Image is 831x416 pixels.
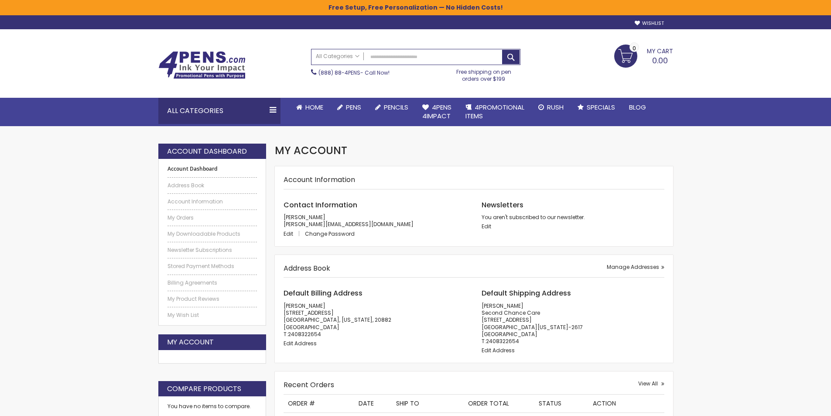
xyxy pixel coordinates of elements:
[305,103,323,112] span: Home
[635,20,664,27] a: Wishlist
[284,395,354,413] th: Order #
[318,69,390,76] span: - Call Now!
[168,165,257,172] strong: Account Dashboard
[284,214,466,228] p: [PERSON_NAME] [PERSON_NAME][EMAIL_ADDRESS][DOMAIN_NAME]
[168,263,257,270] a: Stored Payment Methods
[158,98,280,124] div: All Categories
[284,288,362,298] span: Default Billing Address
[422,103,451,120] span: 4Pens 4impact
[311,49,364,64] a: All Categories
[168,279,257,286] a: Billing Agreements
[482,214,664,221] p: You aren't subscribed to our newsletter.
[284,340,317,347] a: Edit Address
[284,380,334,390] strong: Recent Orders
[486,337,519,345] a: 2408322654
[534,395,588,413] th: Status
[482,223,491,230] a: Edit
[167,337,214,347] strong: My Account
[622,98,653,117] a: Blog
[607,263,659,271] span: Manage Addresses
[167,147,247,156] strong: Account Dashboard
[447,65,520,83] div: Free shipping on pen orders over $199
[531,98,571,117] a: Rush
[629,103,646,112] span: Blog
[482,200,523,210] span: Newsletters
[638,380,664,387] a: View All
[284,303,466,338] address: [PERSON_NAME] [STREET_ADDRESS] [GEOGRAPHIC_DATA], [US_STATE], 20882 [GEOGRAPHIC_DATA] T:
[571,98,622,117] a: Specials
[458,98,531,126] a: 4PROMOTIONALITEMS
[354,395,391,413] th: Date
[588,395,664,413] th: Action
[284,230,293,237] span: Edit
[482,288,571,298] span: Default Shipping Address
[482,303,664,345] address: [PERSON_NAME] Second Chance Care [STREET_ADDRESS] [GEOGRAPHIC_DATA][US_STATE]-2617 [GEOGRAPHIC_DA...
[168,182,257,189] a: Address Book
[330,98,368,117] a: Pens
[284,230,304,237] a: Edit
[284,175,355,185] strong: Account Information
[638,380,658,387] span: View All
[288,330,321,338] a: 2408322654
[547,103,564,112] span: Rush
[168,296,257,303] a: My Product Reviews
[318,69,360,76] a: (888) 88-4PENS
[607,264,664,271] a: Manage Addresses
[289,98,330,117] a: Home
[168,312,257,319] a: My Wish List
[415,98,458,126] a: 4Pens4impact
[168,198,257,205] a: Account Information
[587,103,615,112] span: Specials
[368,98,415,117] a: Pencils
[316,53,359,60] span: All Categories
[167,384,241,394] strong: Compare Products
[465,103,524,120] span: 4PROMOTIONAL ITEMS
[392,395,464,413] th: Ship To
[384,103,408,112] span: Pencils
[168,214,257,221] a: My Orders
[482,347,515,354] a: Edit Address
[652,55,668,66] span: 0.00
[284,200,357,210] span: Contact Information
[305,230,355,237] a: Change Password
[158,51,246,79] img: 4Pens Custom Pens and Promotional Products
[614,45,673,66] a: 0.00 0
[284,263,330,273] strong: Address Book
[168,247,257,254] a: Newsletter Subscriptions
[346,103,361,112] span: Pens
[275,143,347,158] span: My Account
[464,395,534,413] th: Order Total
[633,44,636,52] span: 0
[168,230,257,237] a: My Downloadable Products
